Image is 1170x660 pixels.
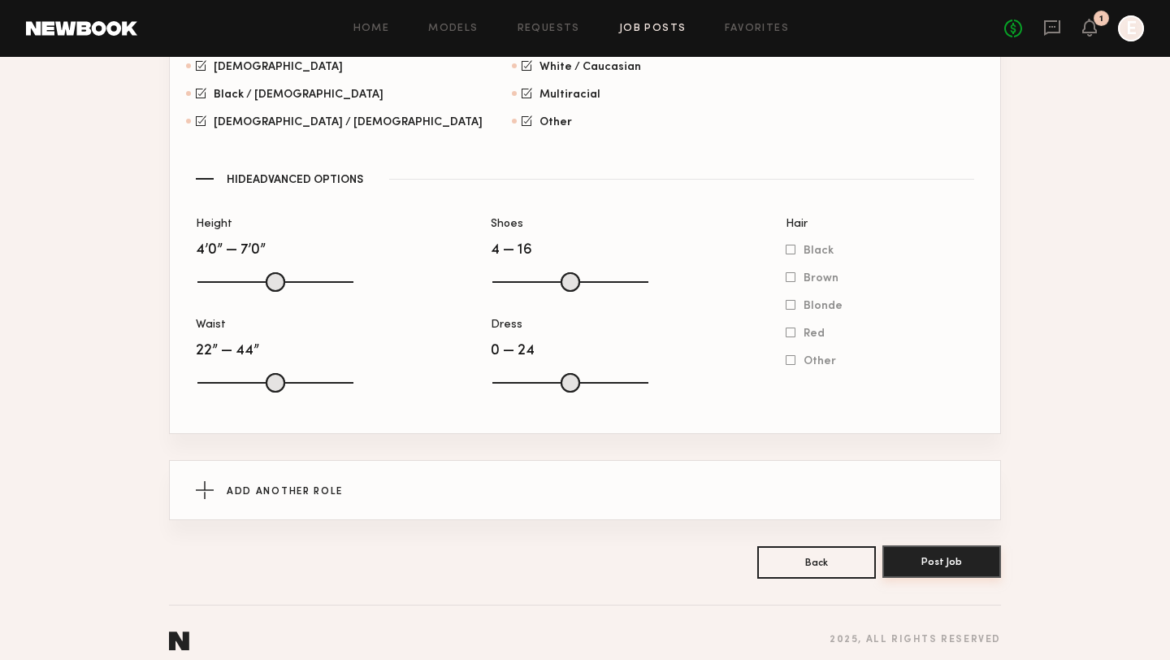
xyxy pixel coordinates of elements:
button: Add Another Role [170,461,1000,519]
div: 22” — 44” [196,344,352,358]
div: Height [196,219,352,230]
span: Black / [DEMOGRAPHIC_DATA] [214,90,383,98]
a: Job Posts [619,24,687,34]
span: [DEMOGRAPHIC_DATA] [214,63,343,71]
a: Models [428,24,478,34]
span: White / Caucasian [539,63,641,71]
button: Post Job [882,545,1001,578]
div: Hair [786,219,974,230]
span: Brown [804,274,838,282]
span: Red [804,329,825,337]
a: Favorites [725,24,789,34]
div: Waist [196,319,352,331]
div: 4 — 16 [491,243,647,258]
span: Add Another Role [227,487,343,497]
span: Other [804,357,836,365]
span: [DEMOGRAPHIC_DATA] / [DEMOGRAPHIC_DATA] [214,118,483,126]
button: Back [757,546,876,579]
div: Shoes [491,219,647,230]
span: Blonde [804,302,843,310]
button: HideAdvanced Options [196,172,974,186]
span: Multiracial [539,90,600,98]
div: Dress [491,319,647,331]
div: 1 [1099,15,1103,24]
a: Requests [518,24,580,34]
div: 0 — 24 [491,344,647,358]
a: Home [353,24,390,34]
a: E [1118,15,1144,41]
span: Black [804,246,834,254]
span: Other [539,118,572,126]
div: 4’0” — 7’0” [196,243,352,258]
div: 2025 , all rights reserved [830,635,1001,645]
span: Hide Advanced Options [227,175,363,186]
